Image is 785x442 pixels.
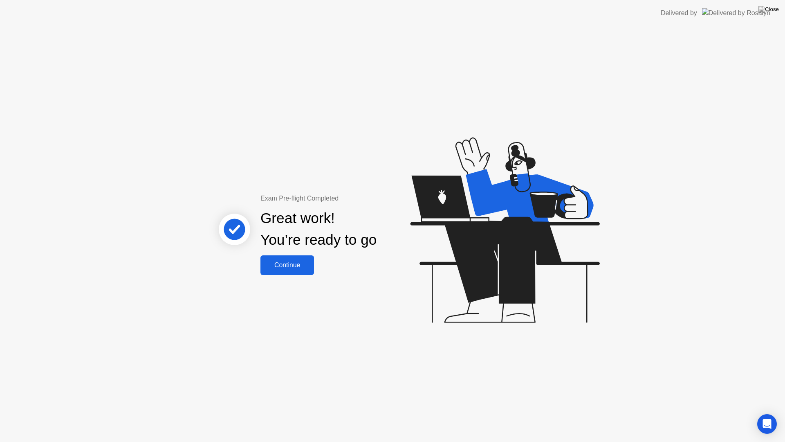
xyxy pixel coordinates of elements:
div: Delivered by [661,8,697,18]
div: Open Intercom Messenger [757,414,777,434]
img: Close [758,6,779,13]
img: Delivered by Rosalyn [702,8,770,18]
div: Great work! You’re ready to go [260,207,377,251]
button: Continue [260,255,314,275]
div: Exam Pre-flight Completed [260,194,429,203]
div: Continue [263,262,312,269]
